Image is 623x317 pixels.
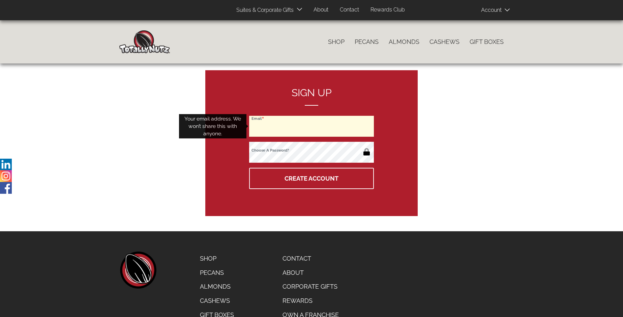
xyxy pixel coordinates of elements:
a: Suites & Corporate Gifts [231,4,296,17]
a: Shop [195,252,239,266]
a: home [119,252,156,289]
a: Shop [323,35,350,49]
a: Almonds [195,280,239,294]
a: Corporate Gifts [277,280,344,294]
input: Email [249,116,374,137]
a: Rewards [277,294,344,308]
a: Almonds [384,35,424,49]
a: Gift Boxes [465,35,509,49]
a: Contact [335,3,364,17]
h2: Sign up [249,87,374,106]
a: About [277,266,344,280]
a: Contact [277,252,344,266]
img: Home [119,30,170,53]
a: About [308,3,333,17]
a: Cashews [195,294,239,308]
a: Cashews [424,35,465,49]
a: Rewards Club [365,3,410,17]
a: Pecans [195,266,239,280]
div: Your email address. We won’t share this with anyone. [179,114,246,139]
a: Pecans [350,35,384,49]
button: Create Account [249,168,374,189]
